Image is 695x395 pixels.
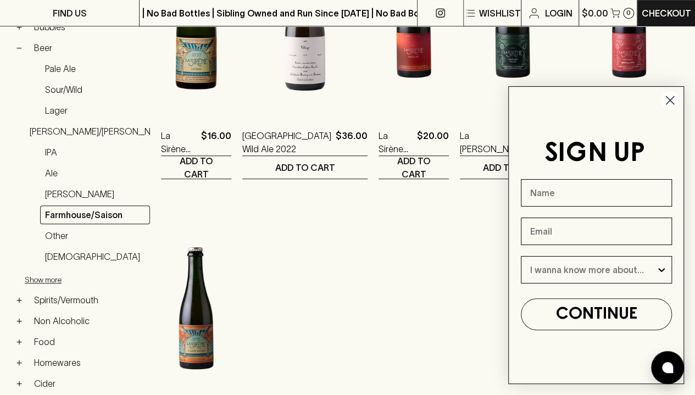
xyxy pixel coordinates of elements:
button: + [14,294,25,305]
p: ADD TO CART [275,161,335,174]
a: IPA [40,143,150,162]
span: SIGN UP [544,141,645,166]
p: Login [545,7,572,20]
a: Farmhouse/Saison [40,205,150,224]
button: Close dialog [660,91,680,110]
button: CONTINUE [521,298,672,330]
a: La [PERSON_NAME] Folie [460,129,529,155]
a: [GEOGRAPHIC_DATA] Wild Ale 2022 [242,129,331,155]
p: $16.00 [201,129,231,155]
a: Food [29,332,150,351]
button: ADD TO CART [379,156,449,179]
button: + [14,336,25,347]
button: Show more [25,268,169,291]
p: Wishlist [479,7,521,20]
a: Non Alcoholic [29,311,150,330]
div: FLYOUT Form [497,75,695,395]
img: bubble-icon [662,362,673,373]
a: [PERSON_NAME]/[PERSON_NAME] [25,122,176,141]
p: Checkout [642,7,691,20]
button: ADD TO CART [161,156,231,179]
a: Lager [40,101,150,120]
a: La Sirène Homage 375ml (bottle) [379,129,413,155]
a: Pale Ale [40,59,150,78]
button: Show Options [656,257,667,283]
a: Cider [29,374,150,393]
p: ADD TO CART [483,161,543,174]
p: $20.00 [417,129,449,155]
button: − [14,42,25,53]
p: 0 [626,10,631,16]
button: ADD TO CART [460,156,565,179]
button: ADD TO CART [242,156,368,179]
a: Other [40,226,150,245]
a: [PERSON_NAME] [40,185,150,203]
a: Bubbles [29,18,150,36]
p: ADD TO CART [166,154,226,181]
button: + [14,21,25,32]
a: Beer [29,38,150,57]
a: Sour/Wild [40,80,150,99]
input: Email [521,218,672,245]
p: $0.00 [582,7,608,20]
p: FIND US [53,7,87,20]
button: + [14,315,25,326]
a: Spirits/Vermouth [29,291,150,309]
input: Name [521,179,672,207]
button: + [14,357,25,368]
a: La Sirène Saison (375ml) [161,129,197,155]
a: Ale [40,164,150,182]
input: I wanna know more about... [530,257,656,283]
a: [DEMOGRAPHIC_DATA] [40,247,150,266]
a: Homewares [29,353,150,372]
button: + [14,378,25,389]
p: $36.00 [336,129,368,155]
p: ADD TO CART [384,154,443,181]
